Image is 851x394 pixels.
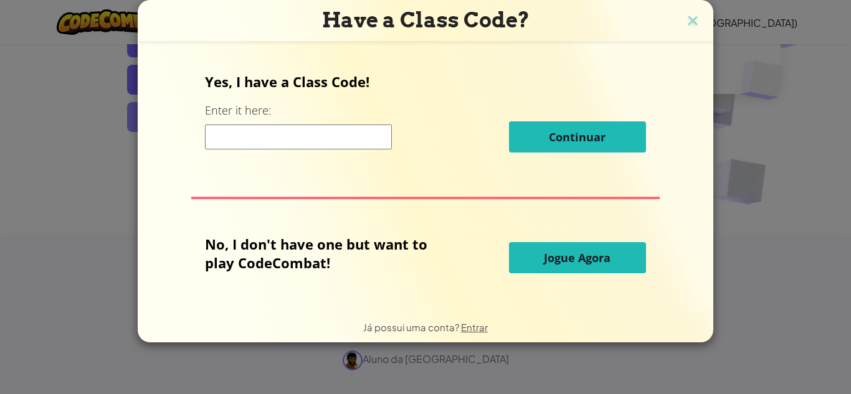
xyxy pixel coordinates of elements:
[509,121,646,152] button: Continuar
[549,129,606,144] span: Continuar
[205,103,271,118] label: Enter it here:
[544,250,611,265] span: Jogue Agora
[205,235,446,272] p: No, I don't have one but want to play CodeCombat!
[461,321,488,333] a: Entrar
[509,242,646,273] button: Jogue Agora
[322,7,530,32] span: Have a Class Code?
[363,321,461,333] span: Já possui uma conta?
[685,12,701,31] img: close icon
[205,72,645,91] p: Yes, I have a Class Code!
